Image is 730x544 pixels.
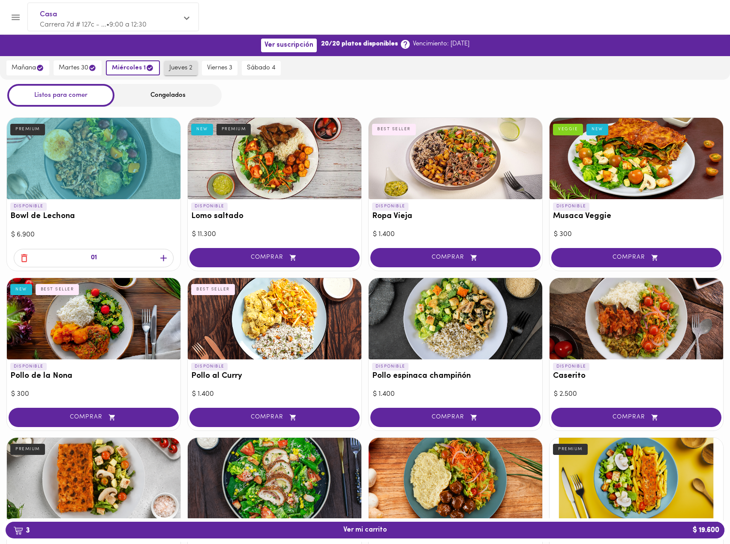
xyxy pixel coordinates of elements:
[11,230,176,240] div: $ 6.900
[192,389,357,399] div: $ 1.400
[19,414,168,421] span: COMPRAR
[7,278,180,359] div: Pollo de la Nona
[247,64,276,72] span: sábado 4
[114,84,222,107] div: Congelados
[9,408,179,427] button: COMPRAR
[188,118,361,199] div: Lomo saltado
[554,230,719,239] div: $ 300
[261,39,317,52] button: Ver suscripción
[91,253,97,263] p: 01
[36,284,79,295] div: BEST SELLER
[554,389,719,399] div: $ 2.500
[59,64,96,72] span: martes 30
[8,525,35,536] b: 3
[7,438,180,519] div: Lasagna Mixta
[551,408,721,427] button: COMPRAR
[191,212,358,221] h3: Lomo saltado
[40,9,178,20] span: Casa
[191,372,358,381] h3: Pollo al Curry
[373,230,538,239] div: $ 1.400
[370,408,541,427] button: COMPRAR
[369,278,542,359] div: Pollo espinaca champiñón
[369,438,542,519] div: Albóndigas BBQ
[550,438,723,519] div: Salmón toscana
[370,248,541,267] button: COMPRAR
[680,494,721,535] iframe: Messagebird Livechat Widget
[192,230,357,239] div: $ 11.300
[372,124,416,135] div: BEST SELLER
[372,203,409,210] p: DISPONIBLE
[372,363,409,371] p: DISPONIBLE
[586,124,608,135] div: NEW
[372,372,539,381] h3: Pollo espinaca champiñón
[216,124,251,135] div: PREMIUM
[553,363,589,371] p: DISPONIBLE
[343,526,387,534] span: Ver mi carrito
[202,61,237,75] button: viernes 3
[207,64,232,72] span: viernes 3
[112,64,154,72] span: miércoles 1
[10,363,47,371] p: DISPONIBLE
[381,254,530,261] span: COMPRAR
[10,372,177,381] h3: Pollo de la Nona
[189,248,360,267] button: COMPRAR
[200,414,349,421] span: COMPRAR
[188,278,361,359] div: Pollo al Curry
[6,522,724,538] button: 3Ver mi carrito$ 19.600
[5,7,26,28] button: Menu
[191,284,235,295] div: BEST SELLER
[169,64,192,72] span: jueves 2
[264,41,313,49] span: Ver suscripción
[550,118,723,199] div: Musaca Veggie
[372,212,539,221] h3: Ropa Vieja
[562,414,711,421] span: COMPRAR
[553,124,583,135] div: VEGGIE
[164,61,198,75] button: jueves 2
[553,372,720,381] h3: Caserito
[10,444,45,455] div: PREMIUM
[11,389,176,399] div: $ 300
[553,212,720,221] h3: Musaca Veggie
[189,408,360,427] button: COMPRAR
[191,203,228,210] p: DISPONIBLE
[200,254,349,261] span: COMPRAR
[551,248,721,267] button: COMPRAR
[553,444,588,455] div: PREMIUM
[7,118,180,199] div: Bowl de Lechona
[40,21,147,28] span: Carrera 7d # 127c - ... • 9:00 a 12:30
[10,124,45,135] div: PREMIUM
[188,438,361,519] div: Ensalada Cordon Bleu
[106,60,160,75] button: miércoles 1
[373,389,538,399] div: $ 1.400
[7,84,114,107] div: Listos para comer
[12,64,44,72] span: mañana
[10,212,177,221] h3: Bowl de Lechona
[381,414,530,421] span: COMPRAR
[242,61,281,75] button: sábado 4
[54,60,102,75] button: martes 30
[550,278,723,359] div: Caserito
[10,203,47,210] p: DISPONIBLE
[13,526,23,535] img: cart.png
[191,363,228,371] p: DISPONIBLE
[562,254,711,261] span: COMPRAR
[321,39,398,48] b: 20/20 platos disponibles
[369,118,542,199] div: Ropa Vieja
[6,60,49,75] button: mañana
[191,124,213,135] div: NEW
[10,284,32,295] div: NEW
[553,203,589,210] p: DISPONIBLE
[413,39,469,48] p: Vencimiento: [DATE]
